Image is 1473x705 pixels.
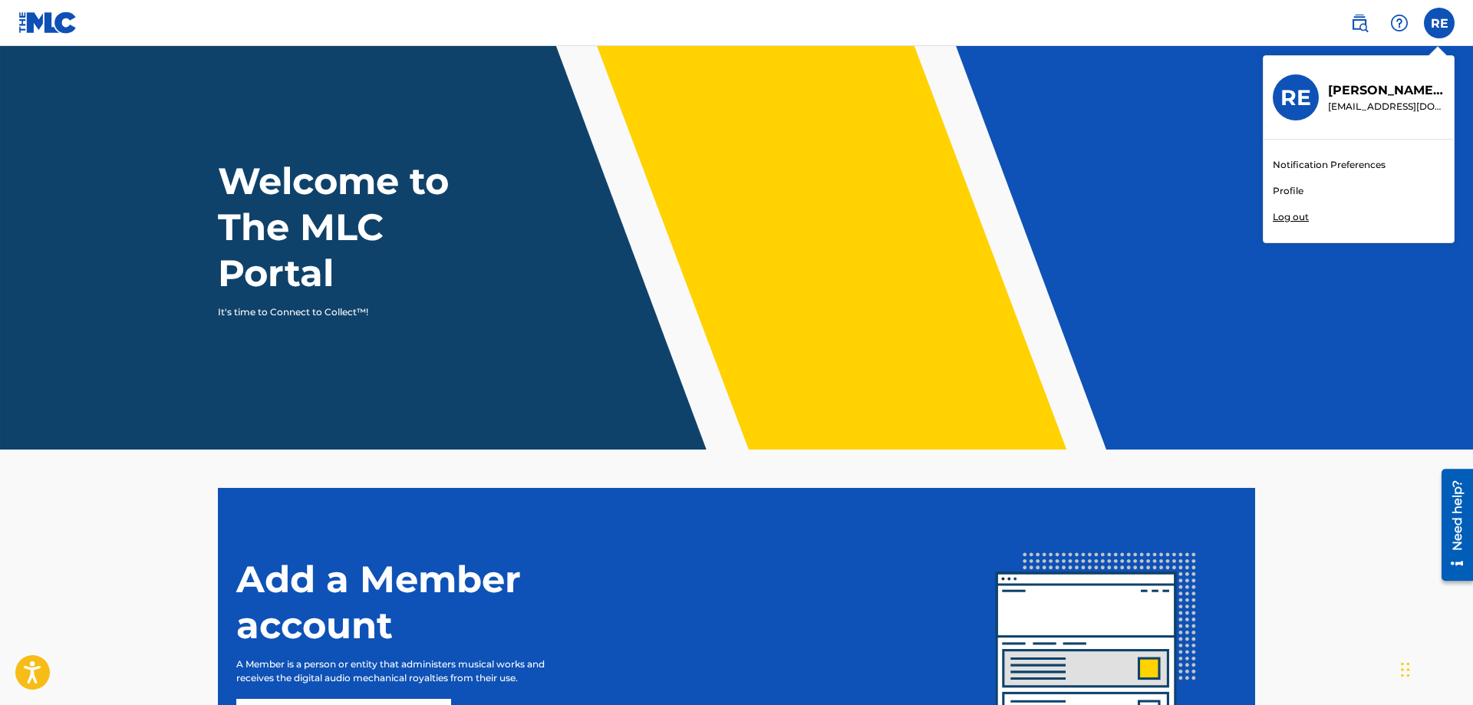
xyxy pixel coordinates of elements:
[1344,8,1375,38] a: Public Search
[1390,14,1409,32] img: help
[1396,631,1473,705] iframe: Chat Widget
[1424,8,1455,38] div: User Menu
[18,12,77,34] img: MLC Logo
[1328,100,1445,114] p: re61591@txstate.edu
[1401,647,1410,693] div: Drag
[236,556,620,648] h1: Add a Member account
[1350,14,1369,32] img: search
[1273,210,1309,224] p: Log out
[218,158,505,296] h1: Welcome to The MLC Portal
[1273,158,1386,172] a: Notification Preferences
[218,305,484,319] p: It's time to Connect to Collect™!
[1430,462,1473,589] iframe: Resource Center
[1280,84,1311,111] h3: RE
[236,657,575,685] p: A Member is a person or entity that administers musical works and receives the digital audio mech...
[1273,184,1303,198] a: Profile
[1328,81,1445,100] p: Roy Engram
[1384,8,1415,38] div: Help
